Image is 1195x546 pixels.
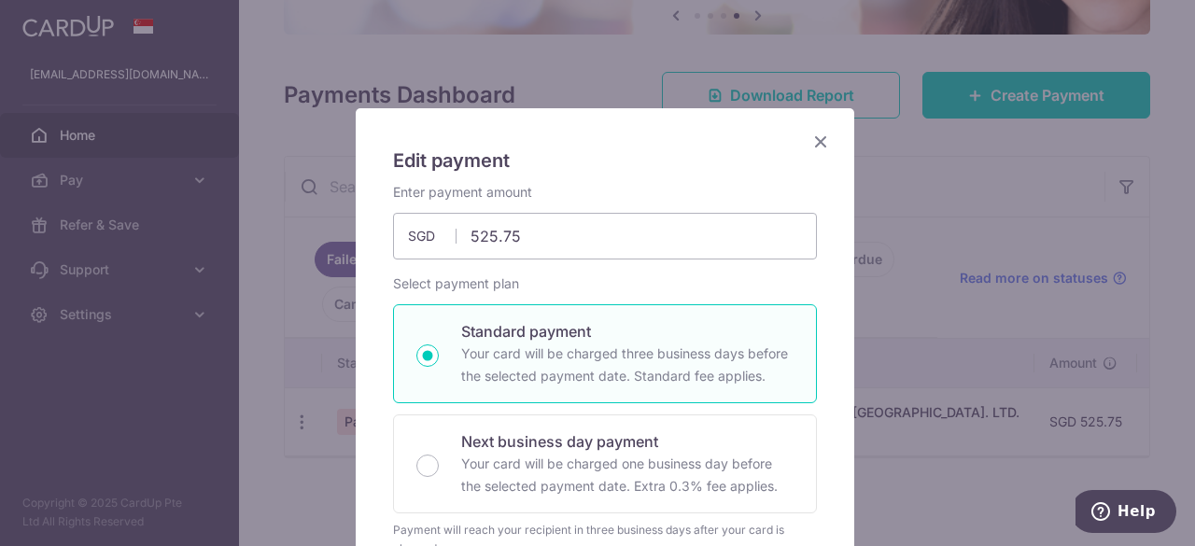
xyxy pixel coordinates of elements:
button: Close [809,131,832,153]
p: Your card will be charged three business days before the selected payment date. Standard fee appl... [461,343,794,387]
h5: Edit payment [393,146,817,175]
p: Your card will be charged one business day before the selected payment date. Extra 0.3% fee applies. [461,453,794,497]
label: Select payment plan [393,274,519,293]
input: 0.00 [393,213,817,259]
span: SGD [408,227,457,245]
p: Next business day payment [461,430,794,453]
iframe: Opens a widget where you can find more information [1075,490,1176,537]
label: Enter payment amount [393,183,532,202]
p: Standard payment [461,320,794,343]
